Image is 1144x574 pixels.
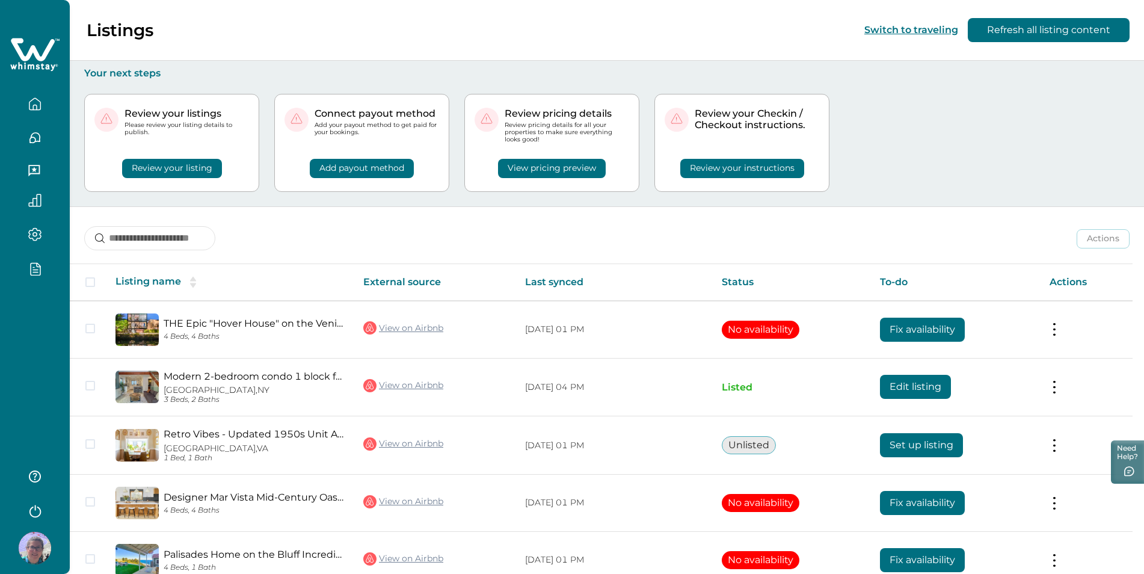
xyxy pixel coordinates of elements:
[164,428,344,440] a: Retro Vibes - Updated 1950s Unit A/C Parking
[880,375,951,399] button: Edit listing
[115,313,159,346] img: propertyImage_THE Epic "Hover House" on the Venice Beach Canals
[164,318,344,329] a: THE Epic "Hover House" on the Venice Beach Canals
[498,159,606,178] button: View pricing preview
[164,454,344,463] p: 1 Bed, 1 Bath
[84,67,1130,79] p: Your next steps
[505,108,629,120] p: Review pricing details
[125,122,249,136] p: Please review your listing details to publish.
[722,436,776,454] button: Unlisted
[722,321,799,339] button: No availability
[115,487,159,519] img: propertyImage_Designer Mar Vista Mid-Century Oasis with Pool 4BR
[880,548,965,572] button: Fix availability
[525,497,703,509] p: [DATE] 01 PM
[106,264,354,301] th: Listing name
[164,492,344,503] a: Designer Mar Vista Mid-Century Oasis with Pool 4BR
[363,320,443,336] a: View on Airbnb
[880,318,965,342] button: Fix availability
[164,385,344,395] p: [GEOGRAPHIC_DATA], NY
[968,18,1130,42] button: Refresh all listing content
[363,494,443,510] a: View on Airbnb
[122,159,222,178] button: Review your listing
[164,332,344,341] p: 4 Beds, 4 Baths
[363,436,443,452] a: View on Airbnb
[115,429,159,461] img: propertyImage_Retro Vibes - Updated 1950s Unit A/C Parking
[164,563,344,572] p: 4 Beds, 1 Bath
[115,371,159,403] img: propertyImage_Modern 2-bedroom condo 1 block from Venice beach
[315,122,439,136] p: Add your payout method to get paid for your bookings.
[164,371,344,382] a: Modern 2-bedroom condo 1 block from [GEOGRAPHIC_DATA]
[164,395,344,404] p: 3 Beds, 2 Baths
[712,264,870,301] th: Status
[181,276,205,288] button: sorting
[164,506,344,515] p: 4 Beds, 4 Baths
[880,491,965,515] button: Fix availability
[695,108,819,131] p: Review your Checkin / Checkout instructions.
[87,20,153,40] p: Listings
[19,532,51,564] img: Whimstay Host
[1077,229,1130,248] button: Actions
[680,159,804,178] button: Review your instructions
[363,551,443,567] a: View on Airbnb
[310,159,414,178] button: Add payout method
[525,324,703,336] p: [DATE] 01 PM
[164,549,344,560] a: Palisades Home on the Bluff Incredible Beach Views
[354,264,515,301] th: External source
[525,440,703,452] p: [DATE] 01 PM
[722,381,861,393] p: Listed
[880,433,963,457] button: Set up listing
[864,24,958,35] button: Switch to traveling
[722,551,799,569] button: No availability
[525,381,703,393] p: [DATE] 04 PM
[525,554,703,566] p: [DATE] 01 PM
[125,108,249,120] p: Review your listings
[515,264,712,301] th: Last synced
[505,122,629,144] p: Review pricing details for all your properties to make sure everything looks good!
[164,443,344,454] p: [GEOGRAPHIC_DATA], VA
[363,378,443,393] a: View on Airbnb
[870,264,1041,301] th: To-do
[722,494,799,512] button: No availability
[315,108,439,120] p: Connect payout method
[1040,264,1133,301] th: Actions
